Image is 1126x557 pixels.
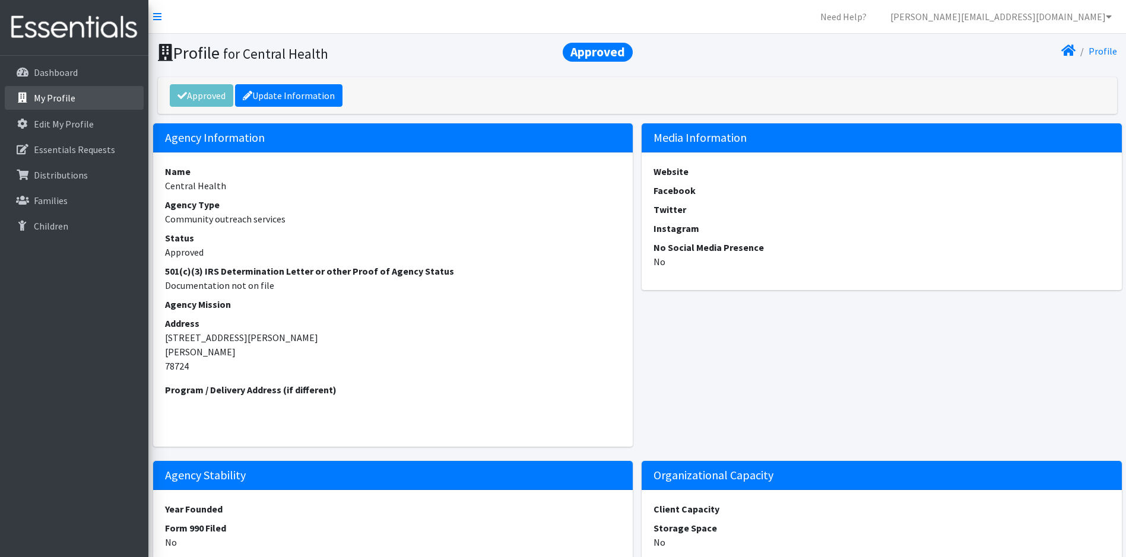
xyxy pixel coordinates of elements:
[165,198,621,212] dt: Agency Type
[654,535,1110,549] dd: No
[881,5,1121,28] a: [PERSON_NAME][EMAIL_ADDRESS][DOMAIN_NAME]
[34,92,75,104] p: My Profile
[165,317,199,329] strong: Address
[165,521,621,535] dt: Form 990 Filed
[158,43,633,63] h1: Profile
[654,164,1110,179] dt: Website
[5,214,144,238] a: Children
[811,5,876,28] a: Need Help?
[5,61,144,84] a: Dashboard
[34,220,68,232] p: Children
[165,179,621,193] dd: Central Health
[165,384,337,396] strong: Program / Delivery Address (if different)
[153,123,633,152] h5: Agency Information
[5,112,144,136] a: Edit My Profile
[165,278,621,292] dd: Documentation not on file
[654,502,1110,516] dt: Client Capacity
[642,123,1122,152] h5: Media Information
[34,169,88,181] p: Distributions
[223,45,328,62] small: for Central Health
[165,245,621,259] dd: Approved
[642,461,1122,490] h5: Organizational Capacity
[165,231,621,245] dt: Status
[5,138,144,161] a: Essentials Requests
[654,240,1110,254] dt: No Social Media Presence
[34,66,78,78] p: Dashboard
[34,195,68,206] p: Families
[165,502,621,516] dt: Year Founded
[5,189,144,212] a: Families
[165,535,621,549] dd: No
[165,297,621,311] dt: Agency Mission
[34,118,94,130] p: Edit My Profile
[654,202,1110,217] dt: Twitter
[654,521,1110,535] dt: Storage Space
[5,8,144,47] img: HumanEssentials
[5,163,144,187] a: Distributions
[5,86,144,110] a: My Profile
[153,461,633,490] h5: Agency Stability
[1089,45,1117,57] a: Profile
[165,164,621,179] dt: Name
[165,212,621,226] dd: Community outreach services
[563,43,633,62] span: Approved
[165,264,621,278] dt: 501(c)(3) IRS Determination Letter or other Proof of Agency Status
[654,221,1110,235] dt: Instagram
[34,144,115,155] p: Essentials Requests
[165,316,621,373] address: [STREET_ADDRESS][PERSON_NAME] [PERSON_NAME] 78724
[654,183,1110,198] dt: Facebook
[654,254,1110,269] dd: No
[235,84,342,107] a: Update Information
